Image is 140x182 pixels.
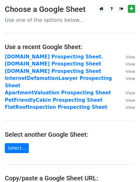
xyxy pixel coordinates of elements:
h4: Copy/paste a Google Sheet URL: [5,174,135,182]
a: View [119,104,135,110]
a: View [119,61,135,67]
a: View [119,90,135,96]
a: PetFriendlyCabin Prospecting Sheet [5,97,103,103]
a: ApartmentValuation Prospecting Sheet [5,90,111,96]
small: View [126,105,135,110]
p: Use one of the options below... [5,17,135,23]
small: View [126,76,135,81]
small: View [126,98,135,103]
a: Select... [5,143,29,153]
a: [DOMAIN_NAME] Prospecting Sheet [5,61,101,67]
a: FlatRoofInspection Prospecting Sheet [5,104,107,110]
a: View [119,97,135,103]
a: InternetDefamationLawyer Prospecting Sheet [5,75,112,89]
a: [DOMAIN_NAME] Prospecting Sheet. [5,54,103,60]
a: View [119,75,135,81]
h4: Use a recent Google Sheet: [5,43,135,51]
small: View [126,55,135,59]
small: View [126,62,135,66]
a: View [119,68,135,74]
small: View [126,91,135,95]
a: View [119,54,135,60]
small: View [126,69,135,74]
h4: Select another Google Sheet: [5,131,135,138]
h3: Choose a Google Sheet [5,5,135,14]
a: [DOMAIN_NAME] Prospecting Sheet [5,68,101,74]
